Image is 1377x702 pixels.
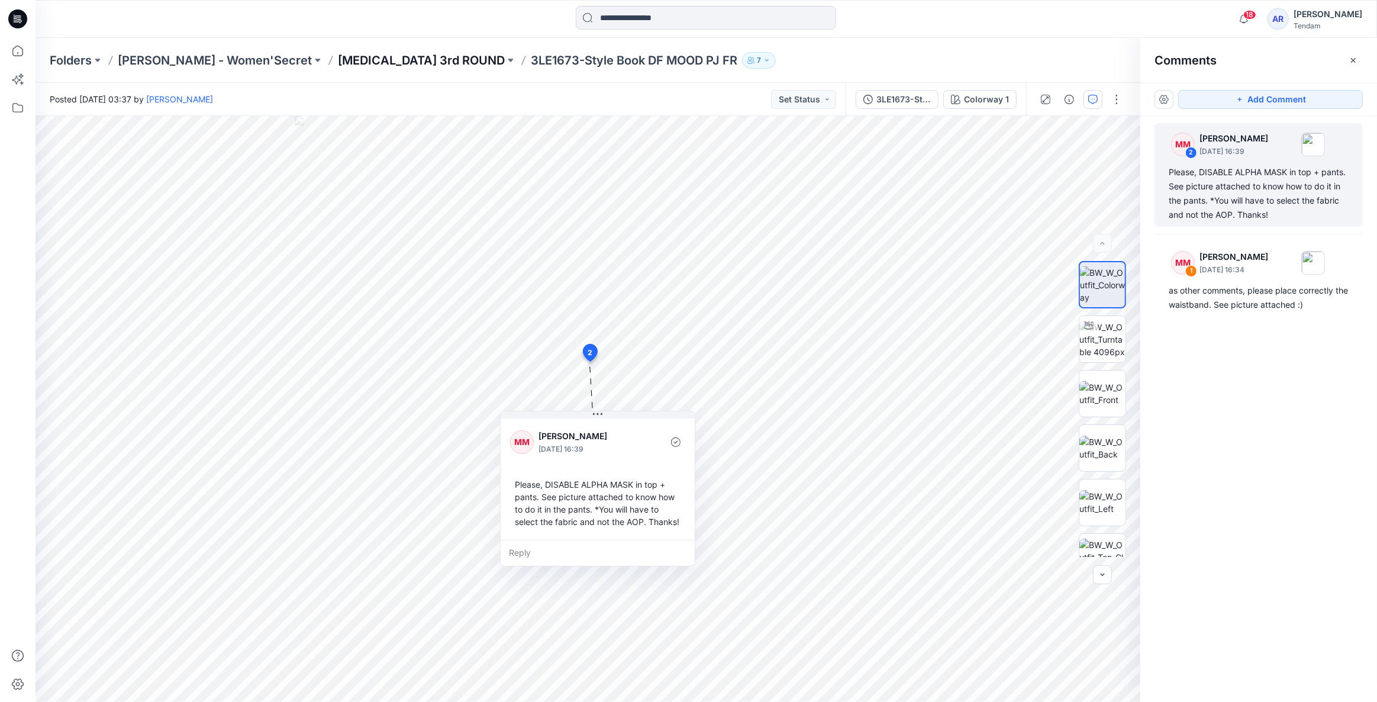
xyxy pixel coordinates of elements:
[510,430,534,454] div: MM
[1199,250,1268,264] p: [PERSON_NAME]
[1079,381,1126,406] img: BW_W_Outfit_Front
[1060,90,1079,109] button: Details
[501,540,695,566] div: Reply
[1185,147,1197,159] div: 2
[338,52,505,69] a: [MEDICAL_DATA] 3rd ROUND
[1199,131,1268,146] p: [PERSON_NAME]
[1171,133,1195,156] div: MM
[1294,7,1362,21] div: [PERSON_NAME]
[964,93,1009,106] div: Colorway 1
[531,52,737,69] p: 3LE1673-Style Book DF MOOD PJ FR
[1199,146,1268,157] p: [DATE] 16:39
[146,94,213,104] a: [PERSON_NAME]
[1169,165,1349,222] div: Please, DISABLE ALPHA MASK in top + pants. See picture attached to know how to do it in the pants...
[1268,8,1289,30] div: AR
[538,429,635,443] p: [PERSON_NAME]
[1079,321,1126,358] img: BW_W_Outfit_Turntable 4096px
[1080,266,1125,304] img: BW_W_Outfit_Colorway
[1243,10,1256,20] span: 18
[50,52,92,69] a: Folders
[1199,264,1268,276] p: [DATE] 16:34
[757,54,761,67] p: 7
[510,474,685,533] div: Please, DISABLE ALPHA MASK in top + pants. See picture attached to know how to do it in the pants...
[742,52,776,69] button: 7
[1155,53,1217,67] h2: Comments
[1171,251,1195,275] div: MM
[1294,21,1362,30] div: Tendam
[588,347,592,358] span: 2
[1079,539,1126,576] img: BW_W_Outfit_Top_CloseUp
[943,90,1017,109] button: Colorway 1
[50,93,213,105] span: Posted [DATE] 03:37 by
[538,443,635,455] p: [DATE] 16:39
[876,93,931,106] div: 3LE1673-Style Book DF MOOD PJ FR
[1079,490,1126,515] img: BW_W_Outfit_Left
[1169,284,1349,312] div: as other comments, please place correctly the waistband. See picture attached :)
[118,52,312,69] a: [PERSON_NAME] - Women'Secret
[1185,265,1197,277] div: 1
[1079,436,1126,461] img: BW_W_Outfit_Back
[856,90,939,109] button: 3LE1673-Style Book DF MOOD PJ FR
[1178,90,1363,109] button: Add Comment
